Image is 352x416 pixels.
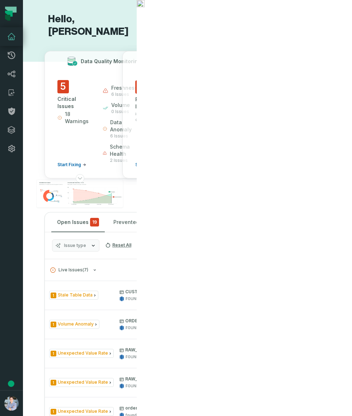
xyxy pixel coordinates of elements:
a: Start Fixing [57,162,86,168]
h1: Hello, [PERSON_NAME] [44,13,115,38]
span: Issue Type [49,291,98,300]
span: in Pull Request checks [135,111,168,122]
span: critical issues and errors combined [90,218,99,226]
p: orders [119,405,225,411]
span: 2 issues [110,158,139,163]
span: Severity [51,380,56,385]
div: FOUNDATIONAL_DB [126,325,164,331]
button: Issue type [52,239,99,252]
span: 26 [135,80,153,94]
span: Severity [51,322,56,327]
span: Start Fixing [135,162,159,168]
span: data anomaly [110,119,139,133]
span: Start Fixing [57,162,81,168]
p: CUSTOMERS [119,289,225,295]
img: Top graphs 1 [30,173,130,214]
span: Severity [51,351,56,356]
div: Pending Issues [135,96,168,110]
button: Live Issues(7) [50,267,225,273]
img: avatar of Alon Nafta [4,396,19,411]
div: Tooltip anchor [8,380,14,387]
span: Live Issues ( 7 ) [50,267,88,273]
button: Open Issues [51,212,105,232]
div: Critical Issues [57,95,90,110]
span: Issue type [64,243,86,248]
span: 0 issues [111,109,130,114]
button: Data Quality Monitoring5Critical Issues18 WarningsStart Fixingfreshness6 issues98.1%volume0 issue... [44,51,164,178]
p: RAW_CUSTOMERS [119,347,225,353]
button: Data Incident Prevention26Pending Issuesin Pull Request checksStart Fixing8Issues PreventedIn the... [122,51,241,178]
span: 5 [57,80,69,93]
h3: Data Quality Monitoring [81,58,141,65]
span: 18 Warnings [65,111,90,125]
span: Issue Type [49,349,114,358]
span: freshness [111,84,137,92]
div: FOUNDATIONAL_DB [126,383,164,389]
p: RAW_PAYMENTS [119,376,225,382]
div: FOUNDATIONAL_DB [126,354,164,360]
span: Issue Type [49,320,99,329]
div: FOUNDATIONAL_DB [126,296,164,302]
button: Reset All [102,239,134,251]
p: ORDERS [119,318,225,324]
span: Issue Type [49,378,114,387]
span: Severity [51,293,56,298]
span: Severity [51,409,56,415]
button: Prevented Issues [108,212,172,232]
span: schema health [110,143,139,158]
a: Start Fixing [135,162,164,168]
span: 6 issues [110,133,139,139]
span: 6 issues [111,92,137,97]
span: Issue Type [49,407,114,416]
span: volume [111,102,130,109]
